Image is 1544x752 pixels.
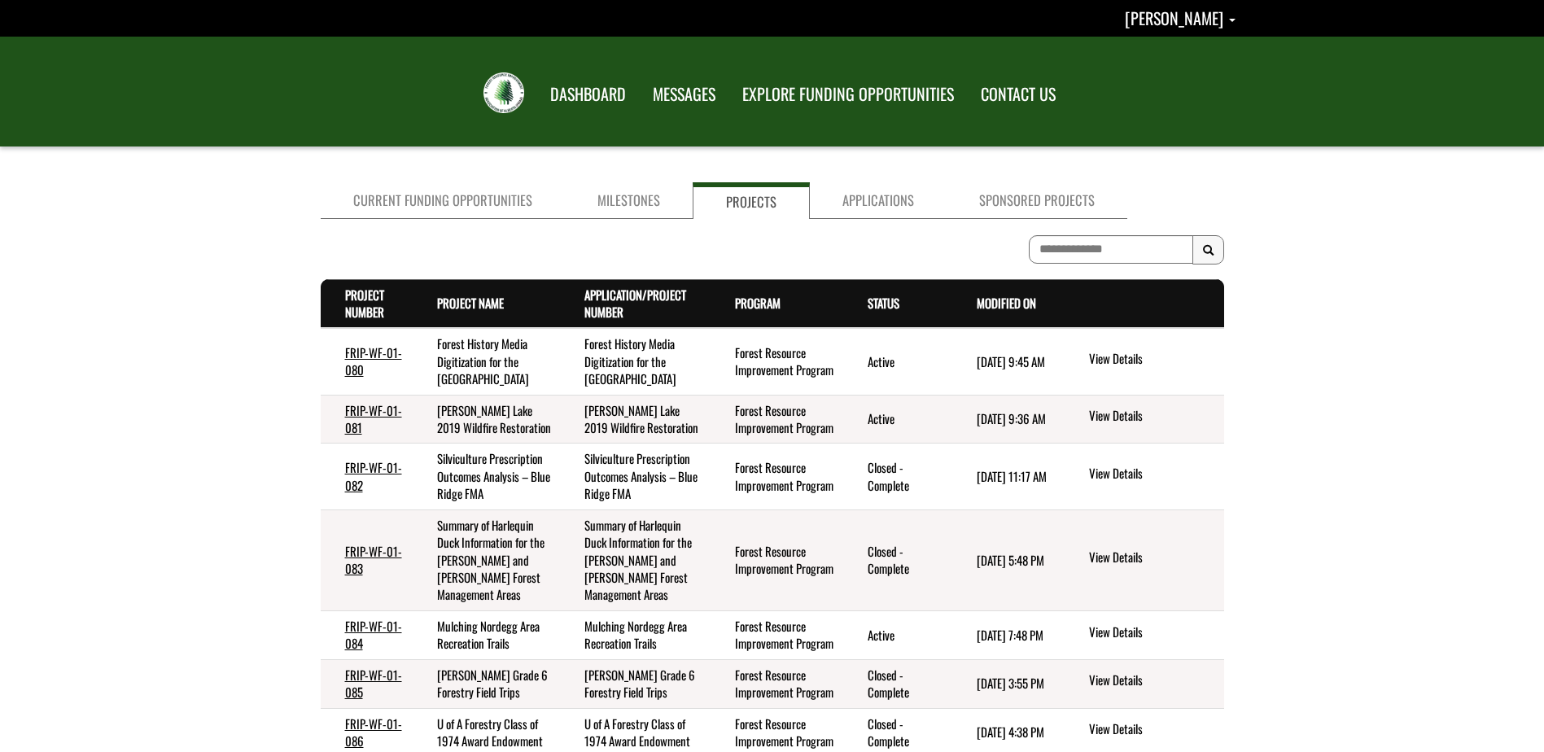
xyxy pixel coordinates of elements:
[321,444,413,509] td: FRIP-WF-01-082
[1089,465,1217,484] a: View details
[437,294,504,312] a: Project Name
[711,610,842,659] td: Forest Resource Improvement Program
[843,444,952,509] td: Closed - Complete
[1062,328,1223,395] td: action menu
[843,395,952,444] td: Active
[1125,6,1223,30] span: [PERSON_NAME]
[843,610,952,659] td: Active
[321,659,413,708] td: FRIP-WF-01-085
[1125,6,1236,30] a: Nicole Marburg
[1089,549,1217,568] a: View details
[345,286,384,321] a: Project Number
[1062,395,1223,444] td: action menu
[345,458,402,493] a: FRIP-WF-01-082
[345,617,402,652] a: FRIP-WF-01-084
[843,659,952,708] td: Closed - Complete
[977,467,1047,485] time: [DATE] 11:17 AM
[560,659,711,708] td: Hinton Grade 6 Forestry Field Trips
[321,509,413,610] td: FRIP-WF-01-083
[413,659,559,708] td: Hinton Grade 6 Forestry Field Trips
[345,401,402,436] a: FRIP-WF-01-081
[977,352,1045,370] time: [DATE] 9:45 AM
[730,74,966,115] a: EXPLORE FUNDING OPPORTUNITIES
[693,182,810,219] a: Projects
[1089,720,1217,740] a: View details
[952,509,1063,610] td: 2/27/2025 5:48 PM
[977,294,1036,312] a: Modified On
[1062,659,1223,708] td: action menu
[345,343,402,378] a: FRIP-WF-01-080
[977,551,1044,569] time: [DATE] 5:48 PM
[977,626,1043,644] time: [DATE] 7:48 PM
[321,610,413,659] td: FRIP-WF-01-084
[536,69,1068,115] nav: Main Navigation
[977,723,1044,741] time: [DATE] 4:38 PM
[321,328,413,395] td: FRIP-WF-01-080
[565,182,693,219] a: Milestones
[345,542,402,577] a: FRIP-WF-01-083
[413,509,559,610] td: Summary of Harlequin Duck Information for the Hinton and Edson Forest Management Areas
[413,444,559,509] td: Silviculture Prescription Outcomes Analysis – Blue Ridge FMA
[560,328,711,395] td: Forest History Media Digitization for the Whitecourt Region
[711,509,842,610] td: Forest Resource Improvement Program
[947,182,1127,219] a: Sponsored Projects
[413,610,559,659] td: Mulching Nordegg Area Recreation Trails
[345,666,402,701] a: FRIP-WF-01-085
[413,395,559,444] td: McMillan Lake 2019 Wildfire Restoration
[868,294,899,312] a: Status
[321,395,413,444] td: FRIP-WF-01-081
[483,72,524,113] img: FRIAA Submissions Portal
[560,395,711,444] td: McMillan Lake 2019 Wildfire Restoration
[1062,509,1223,610] td: action menu
[810,182,947,219] a: Applications
[952,610,1063,659] td: 9/5/2024 7:48 PM
[952,328,1063,395] td: 5/9/2025 9:45 AM
[584,286,686,321] a: Application/Project Number
[977,409,1046,427] time: [DATE] 9:36 AM
[1089,671,1217,691] a: View details
[843,509,952,610] td: Closed - Complete
[843,328,952,395] td: Active
[969,74,1068,115] a: CONTACT US
[711,659,842,708] td: Forest Resource Improvement Program
[1062,279,1223,328] th: Actions
[711,395,842,444] td: Forest Resource Improvement Program
[1062,610,1223,659] td: action menu
[1192,235,1224,265] button: Search Results
[1089,350,1217,369] a: View details
[1062,444,1223,509] td: action menu
[711,328,842,395] td: Forest Resource Improvement Program
[560,509,711,610] td: Summary of Harlequin Duck Information for the Hinton and Edson Forest Management Areas
[1089,623,1217,643] a: View details
[641,74,728,115] a: MESSAGES
[735,294,781,312] a: Program
[711,444,842,509] td: Forest Resource Improvement Program
[977,674,1044,692] time: [DATE] 3:55 PM
[952,659,1063,708] td: 12/9/2024 3:55 PM
[538,74,638,115] a: DASHBOARD
[413,328,559,395] td: Forest History Media Digitization for the Whitecourt Region
[345,715,402,750] a: FRIP-WF-01-086
[321,182,565,219] a: Current Funding Opportunities
[560,444,711,509] td: Silviculture Prescription Outcomes Analysis – Blue Ridge FMA
[1089,407,1217,426] a: View details
[952,444,1063,509] td: 4/23/2025 11:17 AM
[952,395,1063,444] td: 1/16/2025 9:36 AM
[560,610,711,659] td: Mulching Nordegg Area Recreation Trails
